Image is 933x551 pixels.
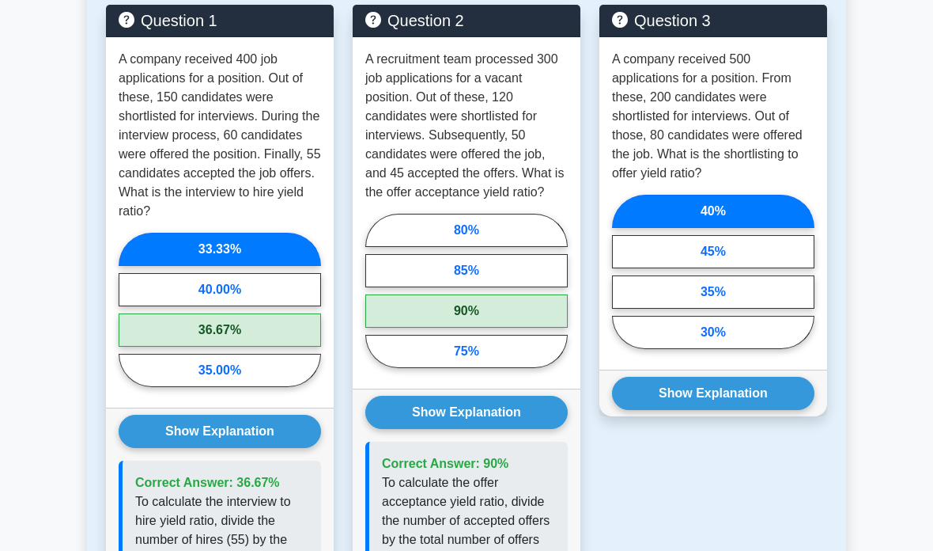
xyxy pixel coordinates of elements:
h5: Question 1 [119,11,321,30]
label: 30% [612,316,814,349]
label: 40.00% [119,273,321,306]
label: 85% [365,254,568,287]
h5: Question 2 [365,11,568,30]
button: Show Explanation [119,415,321,448]
label: 33.33% [119,233,321,266]
span: Correct Answer: 36.67% [135,476,280,489]
label: 80% [365,214,568,247]
span: Correct Answer: 90% [382,457,508,470]
button: Show Explanation [365,396,568,429]
p: A company received 500 applications for a position. From these, 200 candidates were shortlisted f... [612,50,814,183]
label: 75% [365,335,568,368]
label: 45% [612,235,814,268]
label: 36.67% [119,313,321,347]
label: 40% [612,195,814,228]
p: A recruitment team processed 300 job applications for a vacant position. Out of these, 120 candid... [365,50,568,202]
h5: Question 3 [612,11,814,30]
button: Show Explanation [612,377,814,410]
label: 35% [612,275,814,309]
p: A company received 400 job applications for a position. Out of these, 150 candidates were shortli... [119,50,321,221]
label: 90% [365,294,568,328]
label: 35.00% [119,354,321,387]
